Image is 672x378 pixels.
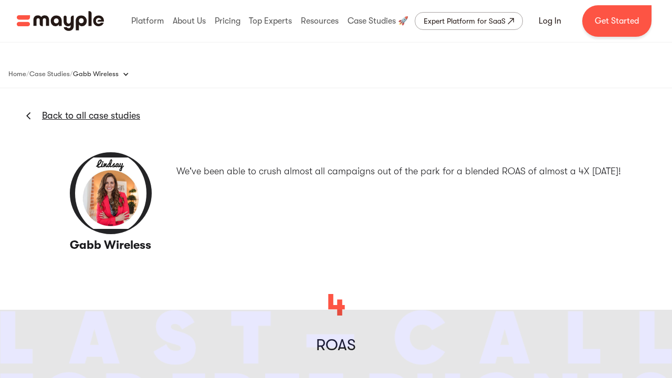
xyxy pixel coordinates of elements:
[69,151,153,235] img: Gabb Wireless
[298,4,341,38] div: Resources
[51,238,170,253] h3: Gabb Wireless
[424,15,506,27] div: Expert Platform for SaaS
[176,164,621,178] p: We've been able to crush almost all campaigns out of the park for a blended ROAS of almost a 4X [...
[26,69,29,79] div: /
[29,68,70,80] a: Case Studies
[42,109,140,122] a: Back to all case studies
[70,69,73,79] div: /
[17,11,104,31] a: home
[526,8,574,34] a: Log In
[170,4,208,38] div: About Us
[17,11,104,31] img: Mayple logo
[582,5,652,37] a: Get Started
[8,68,26,80] a: Home
[73,64,140,85] div: Gabb Wireless
[246,4,295,38] div: Top Experts
[73,69,119,79] div: Gabb Wireless
[327,290,345,321] div: 4
[415,12,523,30] a: Expert Platform for SaaS
[212,4,243,38] div: Pricing
[129,4,166,38] div: Platform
